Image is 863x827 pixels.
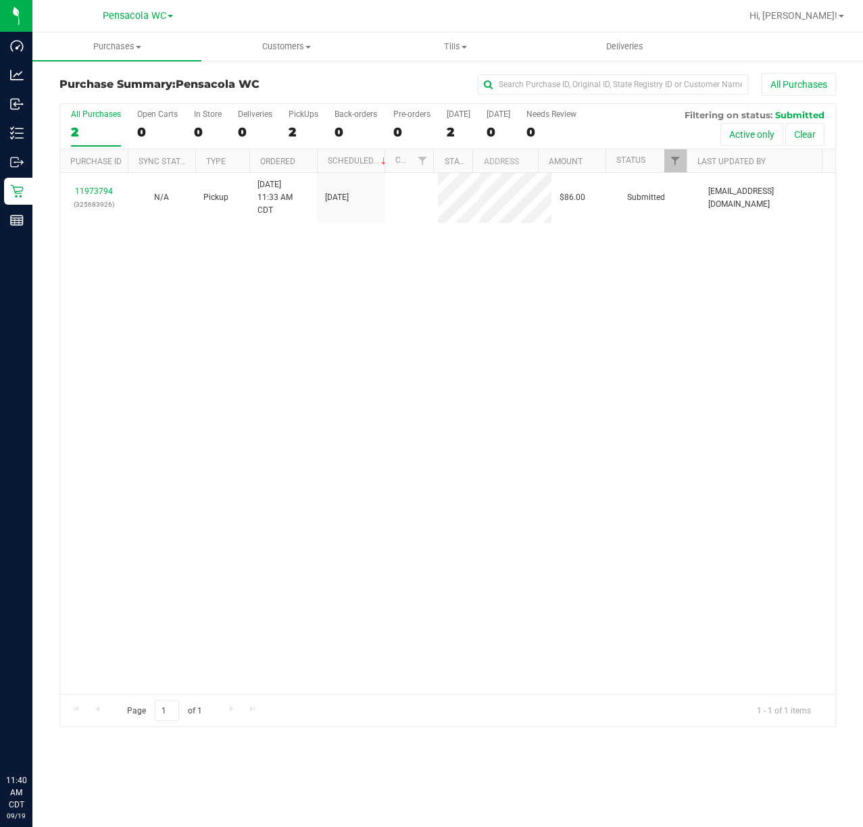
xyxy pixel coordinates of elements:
inline-svg: Inbound [10,97,24,111]
a: Customers [201,32,370,61]
div: 0 [335,124,377,140]
button: Active only [720,123,783,146]
div: 0 [526,124,576,140]
a: Status [616,155,645,165]
a: Amount [549,157,583,166]
div: 2 [289,124,318,140]
a: State Registry ID [445,157,516,166]
span: 1 - 1 of 1 items [746,700,822,720]
inline-svg: Reports [10,214,24,227]
span: [DATE] [325,191,349,204]
input: 1 [155,700,179,721]
span: Submitted [775,109,824,120]
span: Customers [202,41,370,53]
span: Pensacola WC [103,10,166,22]
a: Ordered [260,157,295,166]
a: Sync Status [139,157,191,166]
a: Customer [395,155,437,165]
a: Last Updated By [697,157,766,166]
div: 0 [194,124,222,140]
a: Type [206,157,226,166]
div: In Store [194,109,222,119]
span: Pickup [203,191,228,204]
div: 0 [238,124,272,140]
span: [EMAIL_ADDRESS][DOMAIN_NAME] [708,185,827,211]
inline-svg: Dashboard [10,39,24,53]
span: $86.00 [560,191,585,204]
span: Submitted [627,191,665,204]
div: Pre-orders [393,109,430,119]
inline-svg: Inventory [10,126,24,140]
a: Filter [664,149,687,172]
button: Clear [785,123,824,146]
a: Scheduled [328,156,389,166]
div: Back-orders [335,109,377,119]
a: Tills [371,32,540,61]
button: N/A [154,191,169,204]
button: All Purchases [762,73,836,96]
span: Page of 1 [116,700,213,721]
div: [DATE] [487,109,510,119]
a: 11973794 [75,186,113,196]
div: 2 [447,124,470,140]
inline-svg: Outbound [10,155,24,169]
span: Pensacola WC [176,78,260,91]
span: Filtering on status: [685,109,772,120]
p: (325683926) [68,198,120,211]
span: Not Applicable [154,193,169,202]
span: [DATE] 11:33 AM CDT [257,178,309,218]
h3: Purchase Summary: [59,78,318,91]
div: Open Carts [137,109,178,119]
iframe: Resource center [14,719,54,759]
p: 09/19 [6,811,26,821]
span: Deliveries [588,41,662,53]
div: 0 [487,124,510,140]
a: Purchases [32,32,201,61]
a: Purchase ID [70,157,122,166]
div: Needs Review [526,109,576,119]
div: PickUps [289,109,318,119]
a: Filter [411,149,433,172]
th: Address [472,149,538,173]
span: Tills [372,41,539,53]
p: 11:40 AM CDT [6,774,26,811]
span: Purchases [32,41,201,53]
div: [DATE] [447,109,470,119]
div: 0 [393,124,430,140]
a: Deliveries [540,32,709,61]
div: 0 [137,124,178,140]
span: Hi, [PERSON_NAME]! [749,10,837,21]
inline-svg: Retail [10,184,24,198]
div: All Purchases [71,109,121,119]
div: 2 [71,124,121,140]
div: Deliveries [238,109,272,119]
inline-svg: Analytics [10,68,24,82]
input: Search Purchase ID, Original ID, State Registry ID or Customer Name... [478,74,748,95]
